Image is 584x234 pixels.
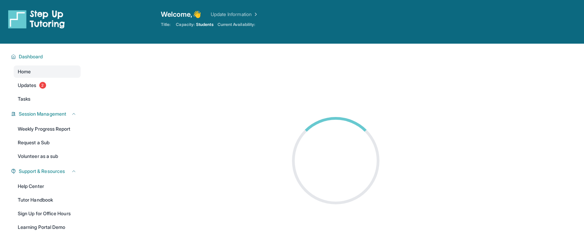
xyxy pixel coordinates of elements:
[14,194,81,206] a: Tutor Handbook
[39,82,46,89] span: 2
[161,22,170,27] span: Title:
[18,96,30,102] span: Tasks
[18,68,31,75] span: Home
[211,11,259,18] a: Update Information
[14,93,81,105] a: Tasks
[14,180,81,192] a: Help Center
[19,53,43,60] span: Dashboard
[14,79,81,91] a: Updates2
[16,53,77,60] button: Dashboard
[19,111,66,117] span: Session Management
[176,22,195,27] span: Capacity:
[252,11,259,18] img: Chevron Right
[14,136,81,149] a: Request a Sub
[218,22,255,27] span: Current Availability:
[14,123,81,135] a: Weekly Progress Report
[18,82,37,89] span: Updates
[14,207,81,220] a: Sign Up for Office Hours
[161,10,201,19] span: Welcome, 👋
[16,168,77,175] button: Support & Resources
[14,65,81,78] a: Home
[14,150,81,162] a: Volunteer as a sub
[19,168,65,175] span: Support & Resources
[14,221,81,233] a: Learning Portal Demo
[196,22,213,27] span: Students
[16,111,77,117] button: Session Management
[8,10,65,29] img: logo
